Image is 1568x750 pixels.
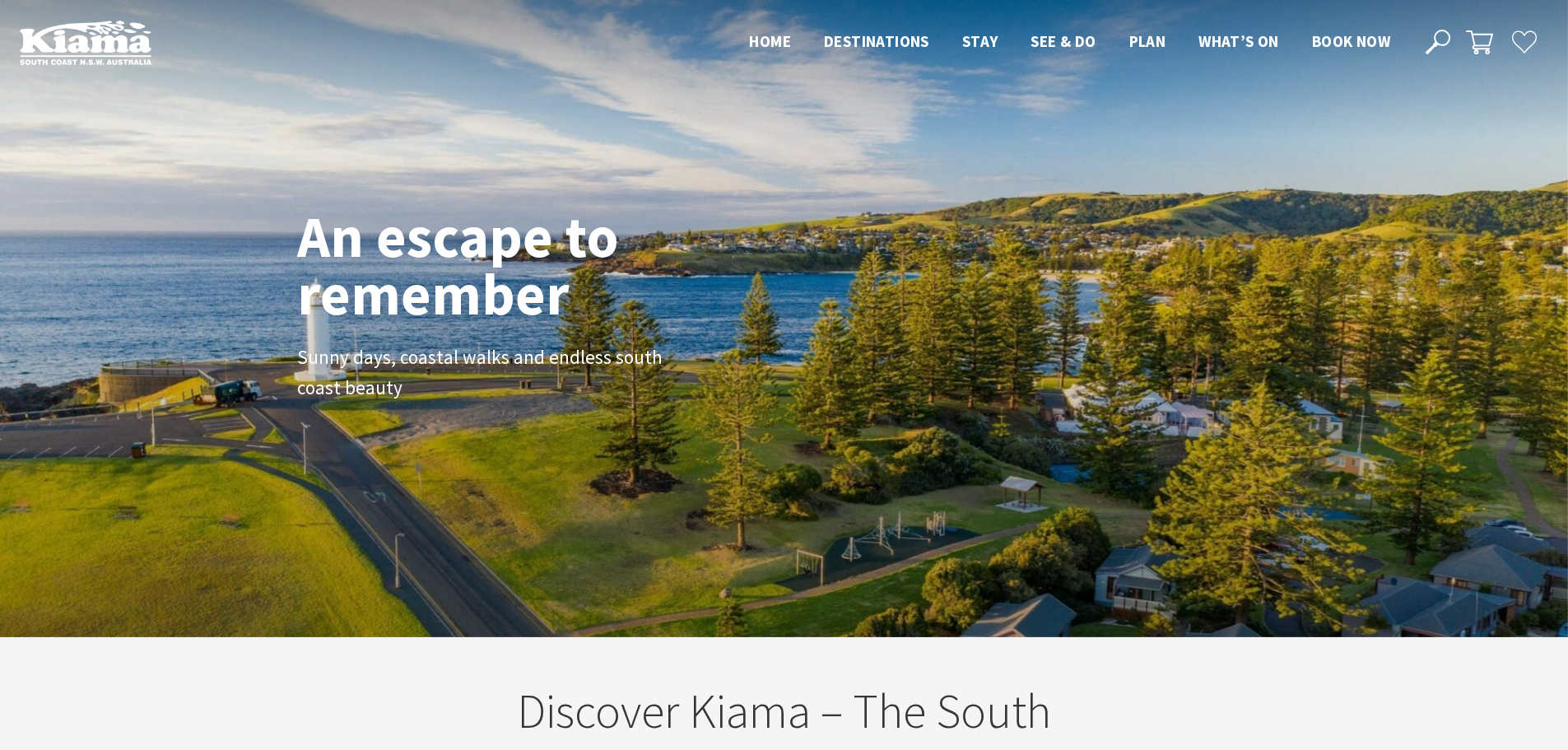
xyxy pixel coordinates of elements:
[1031,31,1096,51] span: See & Do
[1129,31,1166,51] span: Plan
[962,31,998,51] span: Stay
[1312,31,1390,51] span: Book now
[733,29,1407,56] nav: Main Menu
[1198,31,1279,51] span: What’s On
[20,20,151,65] img: Kiama Logo
[824,31,929,51] span: Destinations
[749,31,791,51] span: Home
[297,207,750,323] h1: An escape to remember
[297,342,668,403] p: Sunny days, coastal walks and endless south coast beauty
